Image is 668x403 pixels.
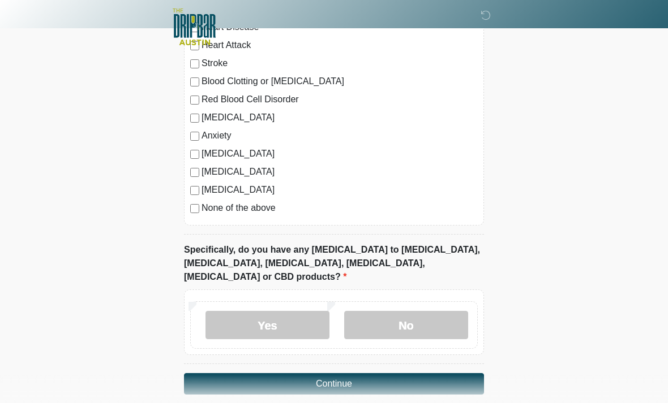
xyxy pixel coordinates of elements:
label: [MEDICAL_DATA] [202,165,478,179]
input: None of the above [190,204,199,213]
input: Red Blood Cell Disorder [190,96,199,105]
label: [MEDICAL_DATA] [202,183,478,197]
label: Specifically, do you have any [MEDICAL_DATA] to [MEDICAL_DATA], [MEDICAL_DATA], [MEDICAL_DATA], [... [184,243,484,284]
label: None of the above [202,201,478,215]
input: Stroke [190,59,199,68]
img: The DRIPBaR - Austin The Domain Logo [173,8,216,45]
button: Continue [184,373,484,395]
label: Yes [205,311,329,339]
input: Anxiety [190,132,199,141]
input: [MEDICAL_DATA] [190,168,199,177]
label: [MEDICAL_DATA] [202,147,478,161]
input: [MEDICAL_DATA] [190,186,199,195]
input: [MEDICAL_DATA] [190,150,199,159]
label: Blood Clotting or [MEDICAL_DATA] [202,75,478,88]
label: Anxiety [202,129,478,142]
label: Red Blood Cell Disorder [202,93,478,106]
label: Stroke [202,57,478,70]
input: [MEDICAL_DATA] [190,114,199,123]
input: Blood Clotting or [MEDICAL_DATA] [190,77,199,86]
label: [MEDICAL_DATA] [202,111,478,124]
label: No [344,311,468,339]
